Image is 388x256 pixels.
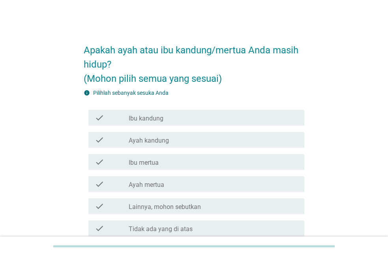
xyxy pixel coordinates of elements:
[95,157,104,167] i: check
[95,113,104,122] i: check
[129,181,164,189] label: Ayah mertua
[93,90,169,96] label: Pilihlah sebanyak sesuka Anda
[129,159,159,167] label: Ibu mertua
[95,224,104,233] i: check
[129,137,169,145] label: Ayah kandung
[95,201,104,211] i: check
[84,90,90,96] i: info
[129,203,201,211] label: Lainnya, mohon sebutkan
[95,135,104,145] i: check
[95,179,104,189] i: check
[129,225,193,233] label: Tidak ada yang di atas
[129,115,163,122] label: Ibu kandung
[84,35,304,86] h2: Apakah ayah atau ibu kandung/mertua Anda masih hidup? (Mohon pilih semua yang sesuai)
